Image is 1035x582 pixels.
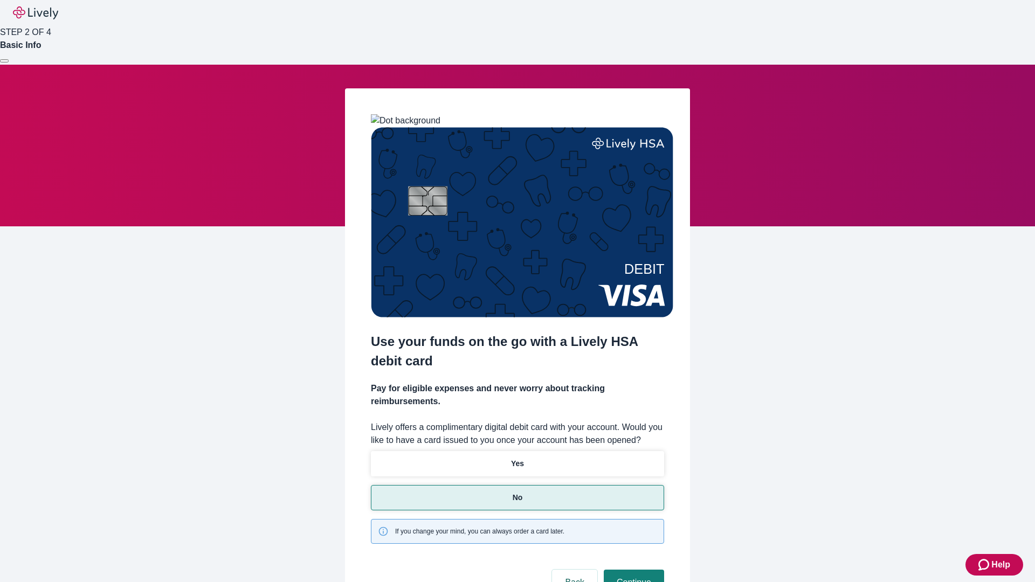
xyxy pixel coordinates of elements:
button: No [371,485,664,510]
h4: Pay for eligible expenses and never worry about tracking reimbursements. [371,382,664,408]
label: Lively offers a complimentary digital debit card with your account. Would you like to have a card... [371,421,664,447]
p: Yes [511,458,524,469]
span: If you change your mind, you can always order a card later. [395,526,564,536]
img: Debit card [371,127,673,317]
h2: Use your funds on the go with a Lively HSA debit card [371,332,664,371]
span: Help [991,558,1010,571]
p: No [513,492,523,503]
button: Zendesk support iconHelp [965,554,1023,576]
button: Yes [371,451,664,476]
svg: Zendesk support icon [978,558,991,571]
img: Lively [13,6,58,19]
img: Dot background [371,114,440,127]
